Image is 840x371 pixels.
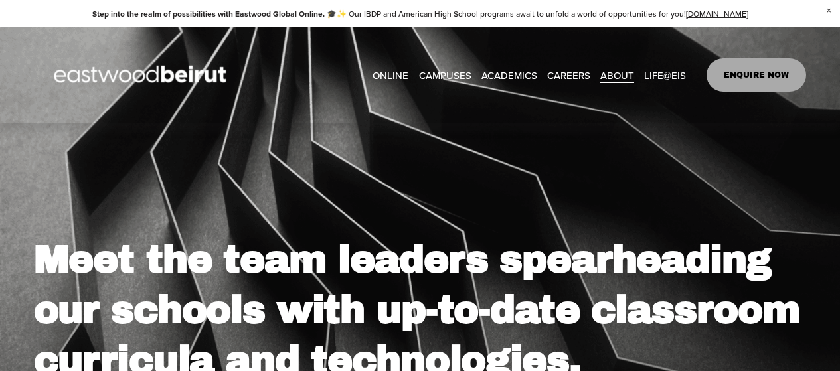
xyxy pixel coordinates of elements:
[373,65,408,85] a: ONLINE
[686,8,748,19] a: [DOMAIN_NAME]
[419,65,471,85] a: folder dropdown
[600,65,634,85] a: folder dropdown
[34,41,250,109] img: EastwoodIS Global Site
[644,66,686,84] span: LIFE@EIS
[481,65,537,85] a: folder dropdown
[481,66,537,84] span: ACADEMICS
[419,66,471,84] span: CAMPUSES
[707,58,807,92] a: ENQUIRE NOW
[547,65,590,85] a: CAREERS
[600,66,634,84] span: ABOUT
[644,65,686,85] a: folder dropdown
